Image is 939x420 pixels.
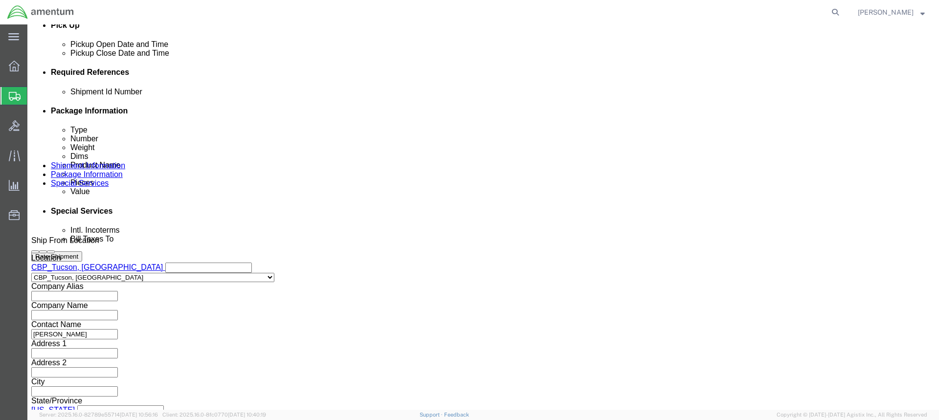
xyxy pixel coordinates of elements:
img: logo [7,5,74,20]
span: Alvaro Borbon [858,7,914,18]
span: [DATE] 10:40:19 [228,412,266,418]
span: Server: 2025.16.0-82789e55714 [39,412,158,418]
button: [PERSON_NAME] [857,6,925,18]
span: Client: 2025.16.0-8fc0770 [162,412,266,418]
a: Feedback [444,412,469,418]
a: Support [420,412,444,418]
span: Copyright © [DATE]-[DATE] Agistix Inc., All Rights Reserved [777,411,927,419]
iframe: FS Legacy Container [27,24,939,410]
span: [DATE] 10:56:16 [120,412,158,418]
